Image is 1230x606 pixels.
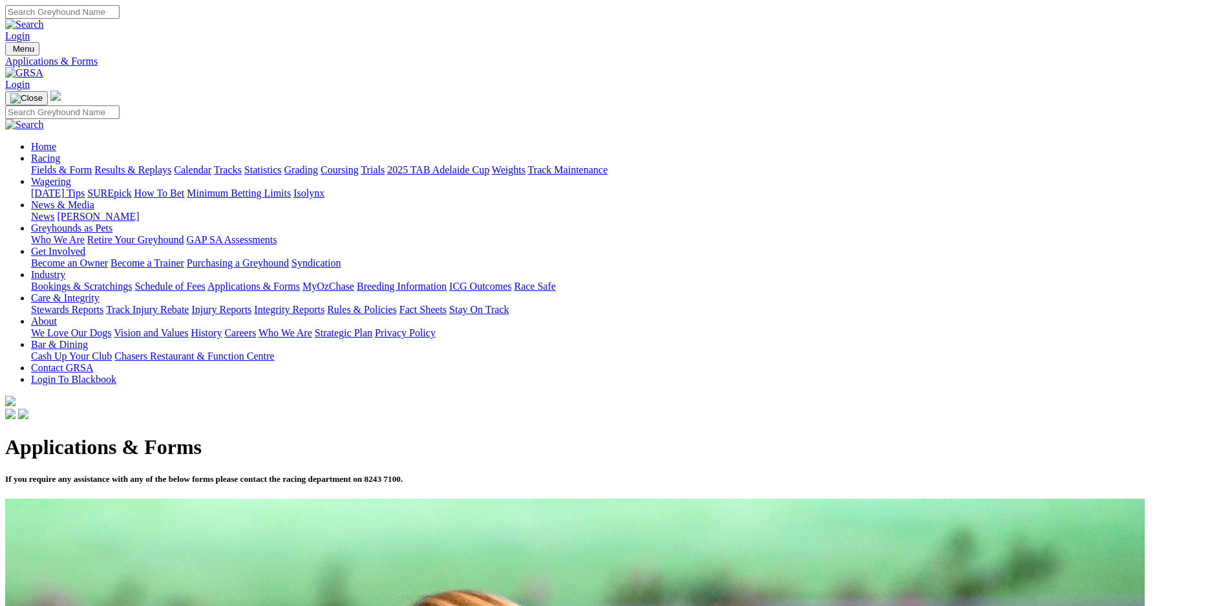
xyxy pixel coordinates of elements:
a: Privacy Policy [375,327,436,338]
img: twitter.svg [18,409,28,419]
div: Get Involved [31,257,1225,269]
div: Care & Integrity [31,304,1225,316]
a: About [31,316,57,327]
a: Stewards Reports [31,304,103,315]
a: Racing [31,153,60,164]
a: We Love Our Dogs [31,327,111,338]
a: Integrity Reports [254,304,324,315]
button: Toggle navigation [5,42,39,56]
input: Search [5,5,120,19]
a: Industry [31,269,65,280]
a: ICG Outcomes [449,281,511,292]
h5: If you require any assistance with any of the below forms please contact the racing department on... [5,474,1225,484]
a: How To Bet [134,188,185,199]
a: 2025 TAB Adelaide Cup [387,164,489,175]
a: Fields & Form [31,164,92,175]
a: Track Maintenance [528,164,608,175]
a: [DATE] Tips [31,188,85,199]
a: Isolynx [293,188,324,199]
a: News & Media [31,199,94,210]
a: Bar & Dining [31,339,88,350]
a: Contact GRSA [31,362,93,373]
a: News [31,211,54,222]
a: Stay On Track [449,304,509,315]
div: News & Media [31,211,1225,222]
a: Race Safe [514,281,555,292]
img: logo-grsa-white.png [5,396,16,406]
div: Industry [31,281,1225,292]
a: Tracks [214,164,242,175]
a: Login [5,79,30,90]
div: About [31,327,1225,339]
a: Retire Your Greyhound [87,234,184,245]
a: Become an Owner [31,257,108,268]
a: Results & Replays [94,164,171,175]
a: GAP SA Assessments [187,234,277,245]
img: GRSA [5,67,43,79]
h1: Applications & Forms [5,435,1225,459]
a: Vision and Values [114,327,188,338]
a: Trials [361,164,385,175]
a: Track Injury Rebate [106,304,189,315]
a: Minimum Betting Limits [187,188,291,199]
a: MyOzChase [302,281,354,292]
a: Applications & Forms [5,56,1225,67]
a: [PERSON_NAME] [57,211,139,222]
a: Wagering [31,176,71,187]
a: Who We Are [259,327,312,338]
a: Login To Blackbook [31,374,116,385]
img: Search [5,19,44,30]
img: Close [10,93,43,103]
div: Racing [31,164,1225,176]
div: Bar & Dining [31,351,1225,362]
a: Greyhounds as Pets [31,222,112,233]
button: Toggle navigation [5,91,48,105]
a: Home [31,141,56,152]
a: Strategic Plan [315,327,372,338]
img: facebook.svg [5,409,16,419]
input: Search [5,105,120,119]
a: Breeding Information [357,281,447,292]
a: Calendar [174,164,211,175]
img: logo-grsa-white.png [50,91,61,101]
a: Syndication [292,257,341,268]
a: Weights [492,164,525,175]
a: Applications & Forms [207,281,300,292]
a: SUREpick [87,188,131,199]
a: Who We Are [31,234,85,245]
a: Schedule of Fees [134,281,205,292]
a: Cash Up Your Club [31,351,112,362]
a: Grading [284,164,318,175]
div: Wagering [31,188,1225,199]
a: Careers [224,327,256,338]
a: Bookings & Scratchings [31,281,132,292]
a: Coursing [321,164,359,175]
a: Injury Reports [191,304,251,315]
a: Purchasing a Greyhound [187,257,289,268]
a: Login [5,30,30,41]
span: Menu [13,44,34,54]
img: Search [5,119,44,131]
a: Become a Trainer [111,257,184,268]
a: Fact Sheets [399,304,447,315]
a: Chasers Restaurant & Function Centre [114,351,274,362]
a: Rules & Policies [327,304,397,315]
div: Greyhounds as Pets [31,234,1225,246]
a: Statistics [244,164,282,175]
a: Care & Integrity [31,292,100,303]
a: Get Involved [31,246,85,257]
a: History [191,327,222,338]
